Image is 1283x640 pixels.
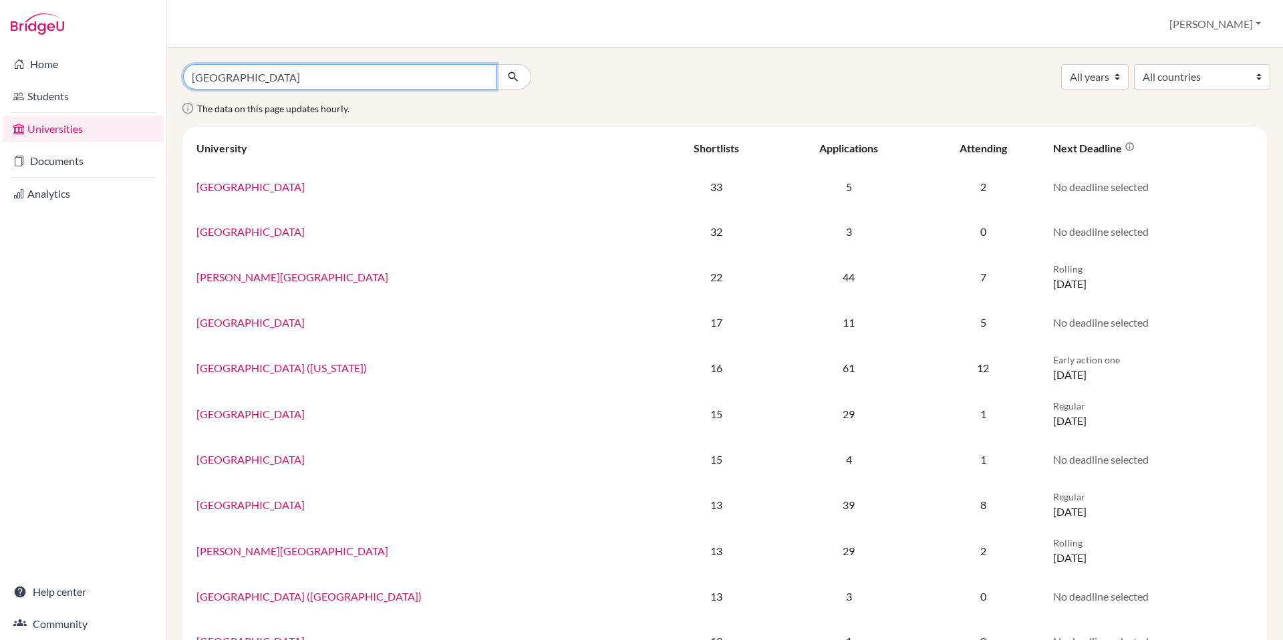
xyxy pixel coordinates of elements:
[196,225,305,238] a: [GEOGRAPHIC_DATA]
[196,316,305,329] a: [GEOGRAPHIC_DATA]
[694,142,739,154] div: Shortlists
[1053,180,1149,193] span: No deadline selected
[657,345,776,391] td: 16
[921,209,1044,254] td: 0
[3,148,164,174] a: Documents
[657,300,776,345] td: 17
[921,437,1044,482] td: 1
[1163,11,1267,37] button: [PERSON_NAME]
[1053,490,1254,504] p: Regular
[921,528,1044,574] td: 2
[1053,399,1254,413] p: Regular
[776,209,921,254] td: 3
[188,132,657,164] th: University
[960,142,1007,154] div: Attending
[1053,262,1254,276] p: Rolling
[3,83,164,110] a: Students
[197,103,349,114] span: The data on this page updates hourly.
[3,116,164,142] a: Universities
[196,408,305,420] a: [GEOGRAPHIC_DATA]
[196,453,305,466] a: [GEOGRAPHIC_DATA]
[1053,142,1135,154] div: Next deadline
[776,254,921,300] td: 44
[921,391,1044,437] td: 1
[3,51,164,77] a: Home
[1045,482,1262,528] td: [DATE]
[3,611,164,637] a: Community
[921,482,1044,528] td: 8
[776,482,921,528] td: 39
[183,64,496,90] input: Search all universities
[3,180,164,207] a: Analytics
[1053,536,1254,550] p: Rolling
[776,164,921,209] td: 5
[1053,453,1149,466] span: No deadline selected
[657,574,776,619] td: 13
[657,528,776,574] td: 13
[776,574,921,619] td: 3
[196,544,388,557] a: [PERSON_NAME][GEOGRAPHIC_DATA]
[819,142,878,154] div: Applications
[1045,345,1262,391] td: [DATE]
[657,164,776,209] td: 33
[1053,353,1254,367] p: Early action one
[776,300,921,345] td: 11
[1053,590,1149,603] span: No deadline selected
[921,254,1044,300] td: 7
[196,271,388,283] a: [PERSON_NAME][GEOGRAPHIC_DATA]
[3,579,164,605] a: Help center
[921,300,1044,345] td: 5
[921,345,1044,391] td: 12
[196,590,422,603] a: [GEOGRAPHIC_DATA] ([GEOGRAPHIC_DATA])
[657,391,776,437] td: 15
[921,164,1044,209] td: 2
[1053,225,1149,238] span: No deadline selected
[776,437,921,482] td: 4
[196,180,305,193] a: [GEOGRAPHIC_DATA]
[1045,391,1262,437] td: [DATE]
[657,254,776,300] td: 22
[657,209,776,254] td: 32
[196,498,305,511] a: [GEOGRAPHIC_DATA]
[776,528,921,574] td: 29
[657,482,776,528] td: 13
[1045,528,1262,574] td: [DATE]
[196,361,367,374] a: [GEOGRAPHIC_DATA] ([US_STATE])
[11,13,64,35] img: Bridge-U
[1045,254,1262,300] td: [DATE]
[657,437,776,482] td: 15
[776,345,921,391] td: 61
[776,391,921,437] td: 29
[1053,316,1149,329] span: No deadline selected
[921,574,1044,619] td: 0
